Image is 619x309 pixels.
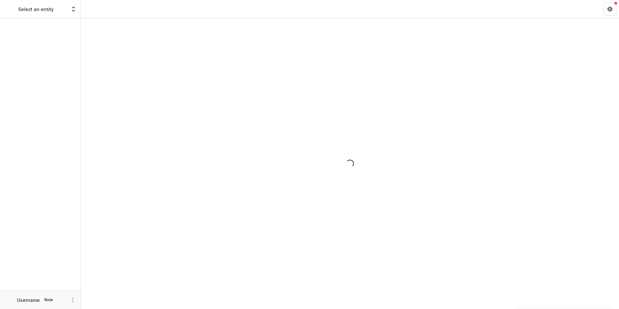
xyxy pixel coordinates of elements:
[17,297,40,303] p: Username
[69,3,78,16] button: Open entity switcher
[603,3,616,16] button: Get Help
[18,6,54,13] p: Select an entity
[42,297,55,303] p: Role
[69,296,77,304] button: More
